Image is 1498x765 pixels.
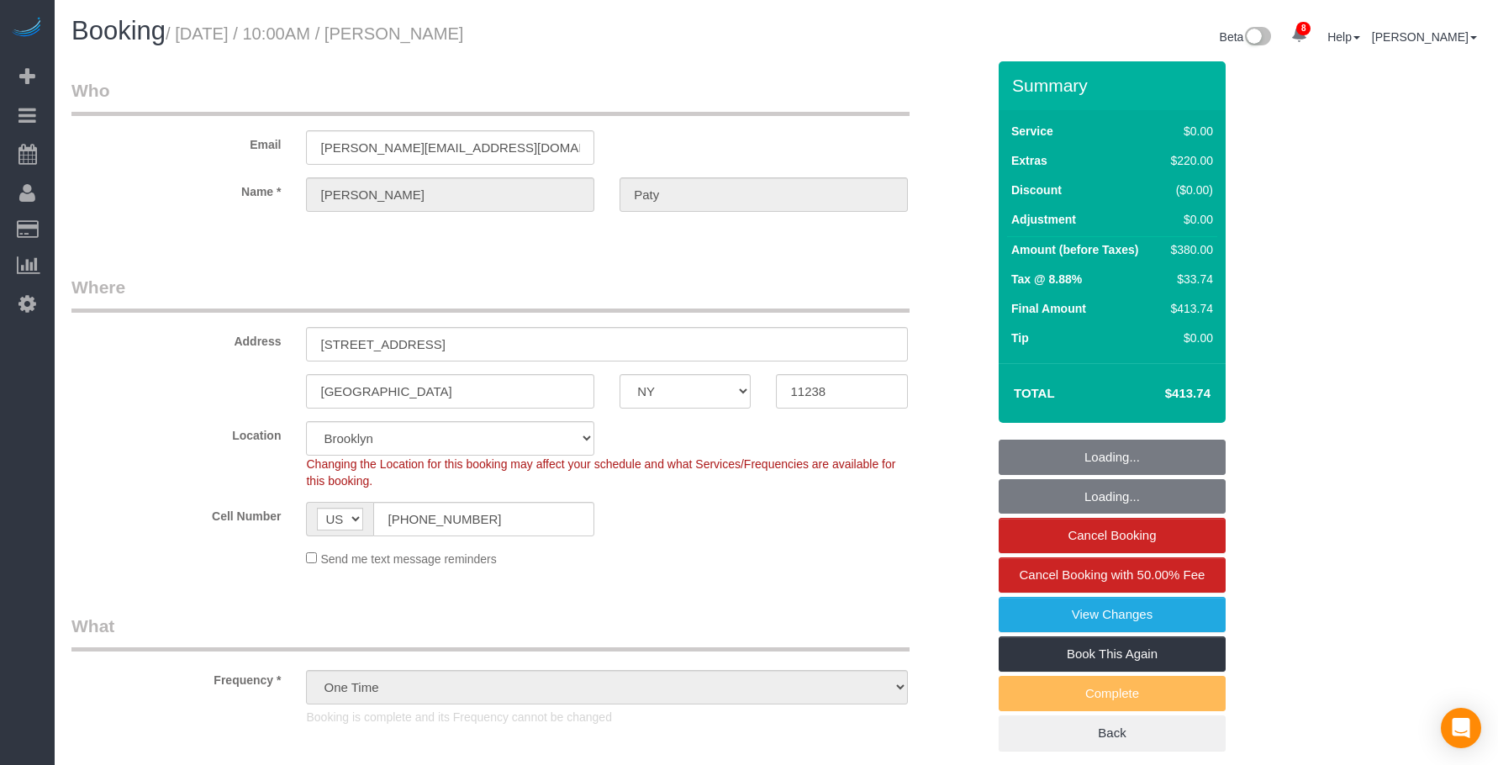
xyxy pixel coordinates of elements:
[373,502,594,536] input: Cell Number
[59,327,293,350] label: Address
[71,614,910,652] legend: What
[306,130,594,165] input: Email
[1011,211,1076,228] label: Adjustment
[10,17,44,40] img: Automaid Logo
[1220,30,1272,44] a: Beta
[306,177,594,212] input: First Name
[306,374,594,409] input: City
[166,24,463,43] small: / [DATE] / 10:00AM / [PERSON_NAME]
[1283,17,1316,54] a: 8
[59,177,293,200] label: Name *
[1164,152,1213,169] div: $220.00
[1164,300,1213,317] div: $413.74
[1011,152,1047,169] label: Extras
[1020,567,1205,582] span: Cancel Booking with 50.00% Fee
[59,502,293,525] label: Cell Number
[1164,211,1213,228] div: $0.00
[999,557,1226,593] a: Cancel Booking with 50.00% Fee
[1011,182,1062,198] label: Discount
[1296,22,1311,35] span: 8
[1011,300,1086,317] label: Final Amount
[1115,387,1211,401] h4: $413.74
[1164,330,1213,346] div: $0.00
[620,177,908,212] input: Last Name
[1164,182,1213,198] div: ($0.00)
[776,374,907,409] input: Zip Code
[1372,30,1477,44] a: [PERSON_NAME]
[1164,241,1213,258] div: $380.00
[1164,123,1213,140] div: $0.00
[59,666,293,688] label: Frequency *
[999,715,1226,751] a: Back
[1012,76,1217,95] h3: Summary
[306,709,907,725] p: Booking is complete and its Frequency cannot be changed
[59,421,293,444] label: Location
[71,16,166,45] span: Booking
[1014,386,1055,400] strong: Total
[1011,123,1053,140] label: Service
[1164,271,1213,288] div: $33.74
[59,130,293,153] label: Email
[320,552,496,566] span: Send me text message reminders
[1327,30,1360,44] a: Help
[1243,27,1271,49] img: New interface
[999,597,1226,632] a: View Changes
[71,78,910,116] legend: Who
[306,457,895,488] span: Changing the Location for this booking may affect your schedule and what Services/Frequencies are...
[1011,271,1082,288] label: Tax @ 8.88%
[1441,708,1481,748] div: Open Intercom Messenger
[999,518,1226,553] a: Cancel Booking
[1011,241,1138,258] label: Amount (before Taxes)
[999,636,1226,672] a: Book This Again
[71,275,910,313] legend: Where
[1011,330,1029,346] label: Tip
